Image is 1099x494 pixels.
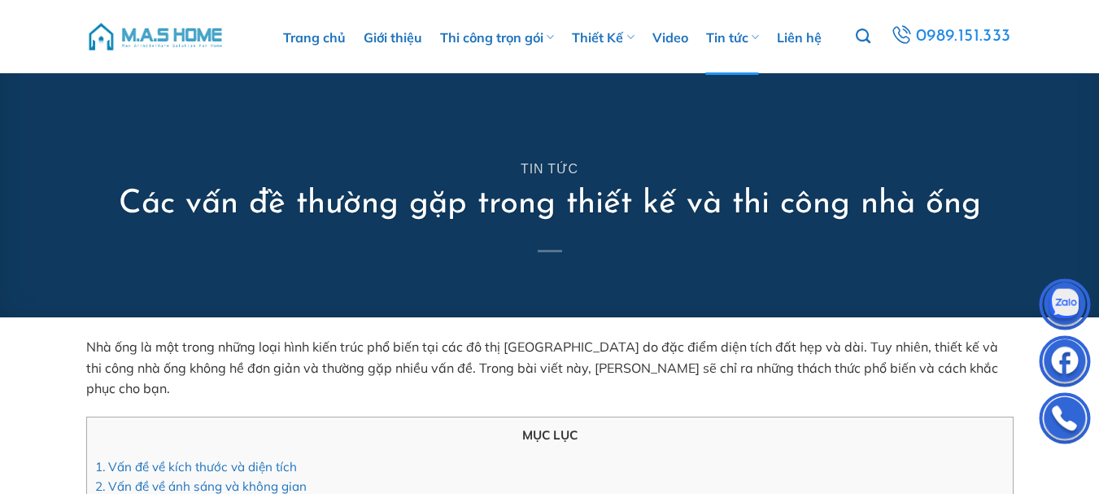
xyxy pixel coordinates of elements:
[1040,282,1089,331] img: Zalo
[95,426,1005,445] p: MỤC LỤC
[95,459,297,474] a: 1. Vấn đề về kích thước và diện tích
[86,339,998,396] span: Nhà ống là một trong những loại hình kiến trúc phổ biến tại các đô thị [GEOGRAPHIC_DATA] do đặc đ...
[888,22,1013,51] a: 0989.151.333
[86,12,225,61] img: M.A.S HOME – Tổng Thầu Thiết Kế Và Xây Nhà Trọn Gói
[916,23,1011,50] span: 0989.151.333
[1040,396,1089,445] img: Phone
[119,183,981,225] h1: Các vấn đề thường gặp trong thiết kế và thi công nhà ống
[95,479,307,494] a: 2. Vấn đề về ánh sáng và không gian
[521,162,578,176] a: Tin tức
[1040,339,1089,388] img: Facebook
[856,20,870,54] a: Tìm kiếm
